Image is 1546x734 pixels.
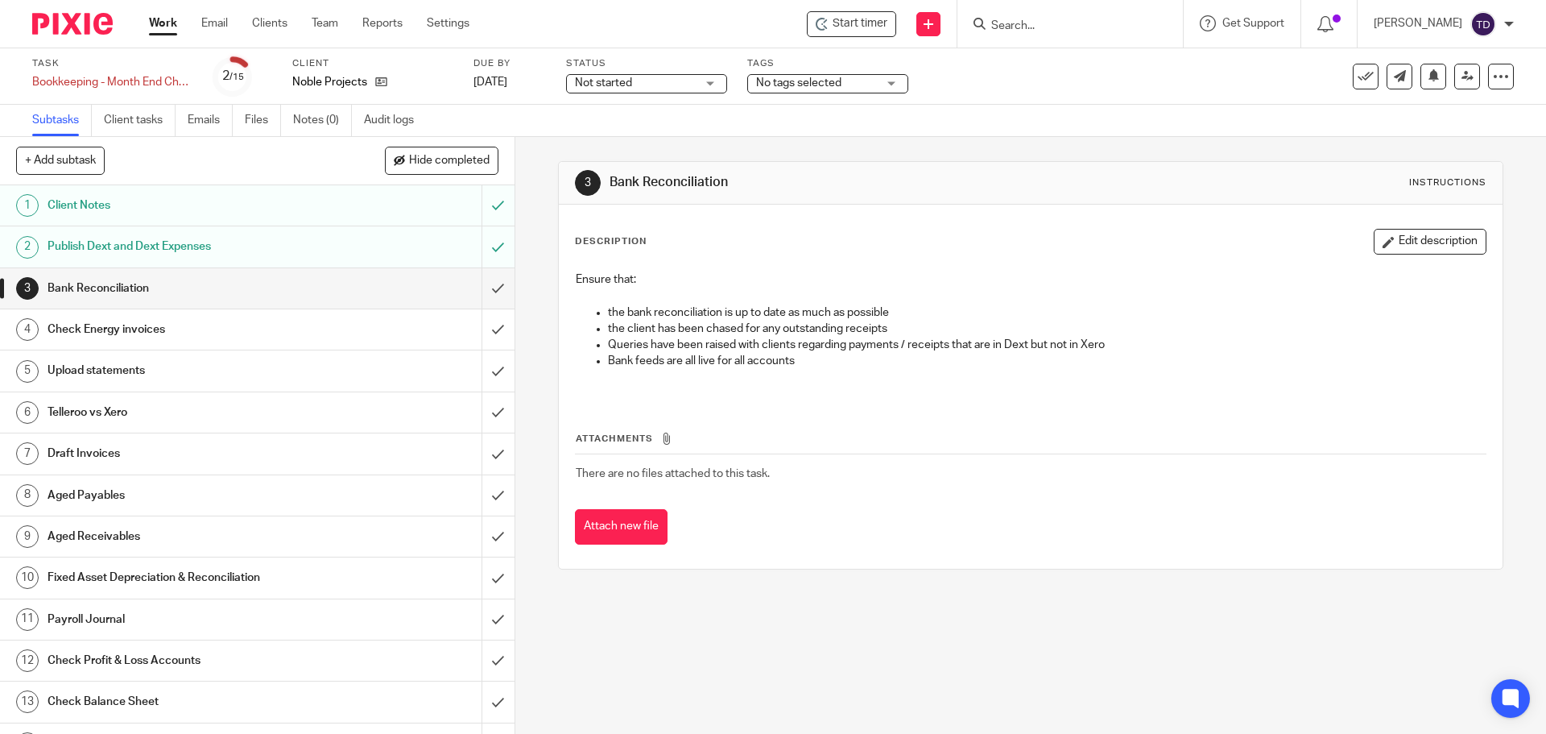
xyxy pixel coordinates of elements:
[16,147,105,174] button: + Add subtask
[293,105,352,136] a: Notes (0)
[1374,15,1462,31] p: [PERSON_NAME]
[1409,176,1486,189] div: Instructions
[473,77,507,88] span: [DATE]
[576,272,1485,288] p: Ensure that:
[473,57,546,70] label: Due by
[756,77,841,89] span: No tags selected
[16,442,39,465] div: 7
[48,193,326,218] h1: Client Notes
[16,401,39,424] div: 6
[48,690,326,714] h1: Check Balance Sheet
[575,509,668,545] button: Attach new file
[229,73,244,81] small: /15
[807,11,896,37] div: Noble Projects - Bookkeeping - Month End Checks
[833,15,887,32] span: Start timer
[48,276,326,301] h1: Bank Reconciliation
[608,305,1485,321] p: the bank reconciliation is up to date as much as possible
[385,147,498,174] button: Hide completed
[48,359,326,383] h1: Upload statements
[48,400,326,425] h1: Telleroo vs Xero
[32,57,193,70] label: Task
[292,74,367,90] p: Noble Projects
[312,15,338,31] a: Team
[222,67,244,85] div: 2
[1470,11,1496,37] img: svg%3E
[990,19,1135,34] input: Search
[292,57,453,70] label: Client
[149,15,177,31] a: Work
[608,337,1485,353] p: Queries have been raised with clients regarding payments / receipts that are in Dext but not in Xero
[16,649,39,672] div: 12
[48,649,326,673] h1: Check Profit & Loss Accounts
[32,105,92,136] a: Subtasks
[48,234,326,259] h1: Publish Dext and Dext Expenses
[188,105,233,136] a: Emails
[362,15,403,31] a: Reports
[16,236,39,259] div: 2
[16,690,39,713] div: 13
[409,155,490,168] span: Hide completed
[32,74,193,90] div: Bookkeeping - Month End Checks
[16,566,39,589] div: 10
[48,483,326,508] h1: Aged Payables
[608,353,1485,369] p: Bank feeds are all live for all accounts
[608,321,1485,337] p: the client has been chased for any outstanding receipts
[32,13,113,35] img: Pixie
[48,608,326,632] h1: Payroll Journal
[16,608,39,631] div: 11
[1374,229,1486,255] button: Edit description
[245,105,281,136] a: Files
[16,484,39,507] div: 8
[201,15,228,31] a: Email
[610,174,1065,191] h1: Bank Reconciliation
[747,57,908,70] label: Tags
[48,442,326,466] h1: Draft Invoices
[16,194,39,217] div: 1
[575,170,601,196] div: 3
[48,525,326,549] h1: Aged Receivables
[364,105,426,136] a: Audit logs
[16,525,39,548] div: 9
[566,57,727,70] label: Status
[48,317,326,342] h1: Check Energy invoices
[575,77,632,89] span: Not started
[16,277,39,300] div: 3
[16,318,39,341] div: 4
[427,15,469,31] a: Settings
[576,434,653,443] span: Attachments
[48,566,326,590] h1: Fixed Asset Depreciation & Reconciliation
[252,15,287,31] a: Clients
[16,360,39,383] div: 5
[576,468,770,479] span: There are no files attached to this task.
[1222,18,1284,29] span: Get Support
[575,235,647,248] p: Description
[104,105,176,136] a: Client tasks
